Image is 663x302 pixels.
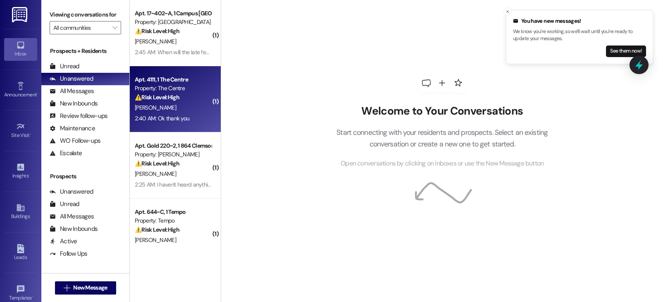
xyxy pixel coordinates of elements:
[135,93,179,101] strong: ⚠️ Risk Level: High
[64,285,70,291] i: 
[50,149,82,158] div: Escalate
[135,208,211,216] div: Apt. 644~C, 1 Tempo
[4,201,37,223] a: Buildings
[50,200,79,209] div: Unread
[50,112,107,120] div: Review follow-ups
[41,272,129,281] div: Residents
[55,281,116,295] button: New Message
[324,105,560,118] h2: Welcome to Your Conversations
[135,18,211,26] div: Property: [GEOGRAPHIC_DATA]
[50,237,77,246] div: Active
[50,87,94,96] div: All Messages
[135,216,211,225] div: Property: Tempo
[29,172,30,177] span: •
[135,150,211,159] div: Property: [PERSON_NAME]
[12,7,29,22] img: ResiDesk Logo
[135,160,179,167] strong: ⚠️ Risk Level: High
[50,137,100,145] div: WO Follow-ups
[341,158,544,169] span: Open conversations by clicking on inboxes or use the New Message button
[135,141,211,150] div: Apt. Gold 220~2, 1 864 Clemson
[503,7,512,16] button: Close toast
[50,62,79,71] div: Unread
[324,127,560,150] p: Start connecting with your residents and prospects. Select an existing conversation or create a n...
[135,9,211,18] div: Apt. 17~402~A, 1 Campus [GEOGRAPHIC_DATA]
[53,21,108,34] input: All communities
[4,38,37,60] a: Inbox
[135,226,179,233] strong: ⚠️ Risk Level: High
[4,120,37,142] a: Site Visit •
[41,172,129,181] div: Prospects
[30,131,31,137] span: •
[135,170,176,177] span: [PERSON_NAME]
[135,104,176,111] span: [PERSON_NAME]
[37,91,38,96] span: •
[50,8,121,21] label: Viewing conversations for
[513,17,646,25] div: You have new messages!
[73,283,107,292] span: New Message
[50,225,98,233] div: New Inbounds
[135,115,189,122] div: 2:40 AM: Ok thank you
[135,84,211,93] div: Property: The Centre
[135,38,176,45] span: [PERSON_NAME]
[50,212,94,221] div: All Messages
[4,242,37,264] a: Leads
[135,181,489,188] div: 2:25 AM: I haven't heard anything still and if you don't mind I might have you follow up with the...
[32,294,33,300] span: •
[135,75,211,84] div: Apt. 4111, 1 The Centre
[112,24,117,31] i: 
[50,187,93,196] div: Unanswered
[4,160,37,182] a: Insights •
[606,46,646,57] button: See them now!
[513,28,646,43] p: We know you're working, so we'll wait until you're ready to update your messages.
[135,27,179,35] strong: ⚠️ Risk Level: High
[50,99,98,108] div: New Inbounds
[135,48,224,56] div: 2:45 AM: When will the late fee apply
[50,249,88,258] div: Follow Ups
[41,47,129,55] div: Prospects + Residents
[50,74,93,83] div: Unanswered
[135,236,176,244] span: [PERSON_NAME]
[50,124,95,133] div: Maintenance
